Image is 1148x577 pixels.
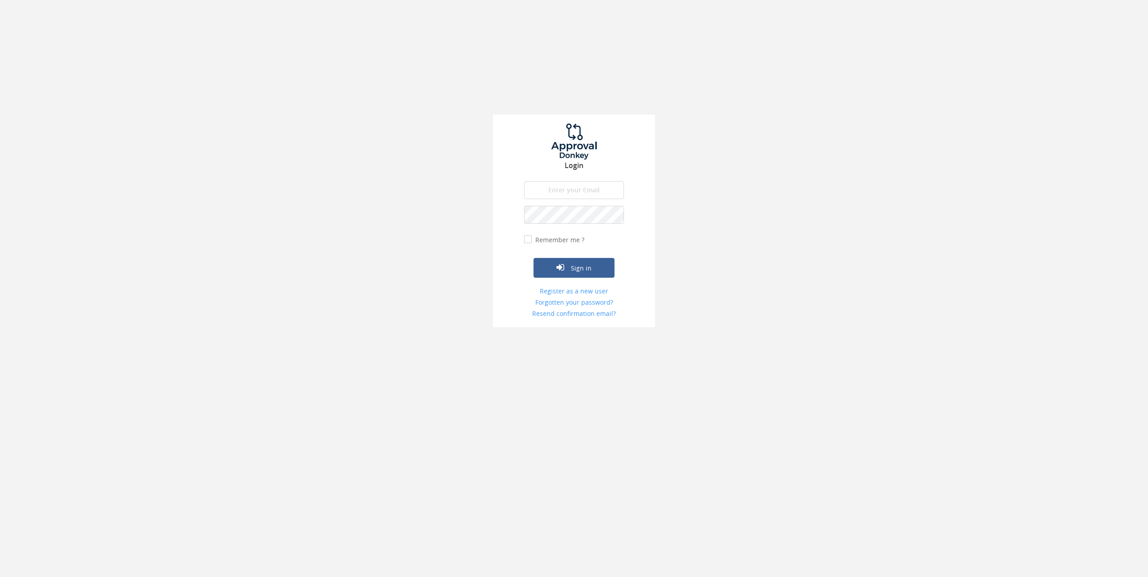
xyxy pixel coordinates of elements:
[534,258,614,278] button: Sign in
[524,309,624,318] a: Resend confirmation email?
[524,298,624,307] a: Forgotten your password?
[533,235,584,244] label: Remember me ?
[540,124,608,160] img: logo.png
[524,287,624,296] a: Register as a new user
[524,181,624,199] input: Enter your Email
[493,162,655,170] h3: Login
